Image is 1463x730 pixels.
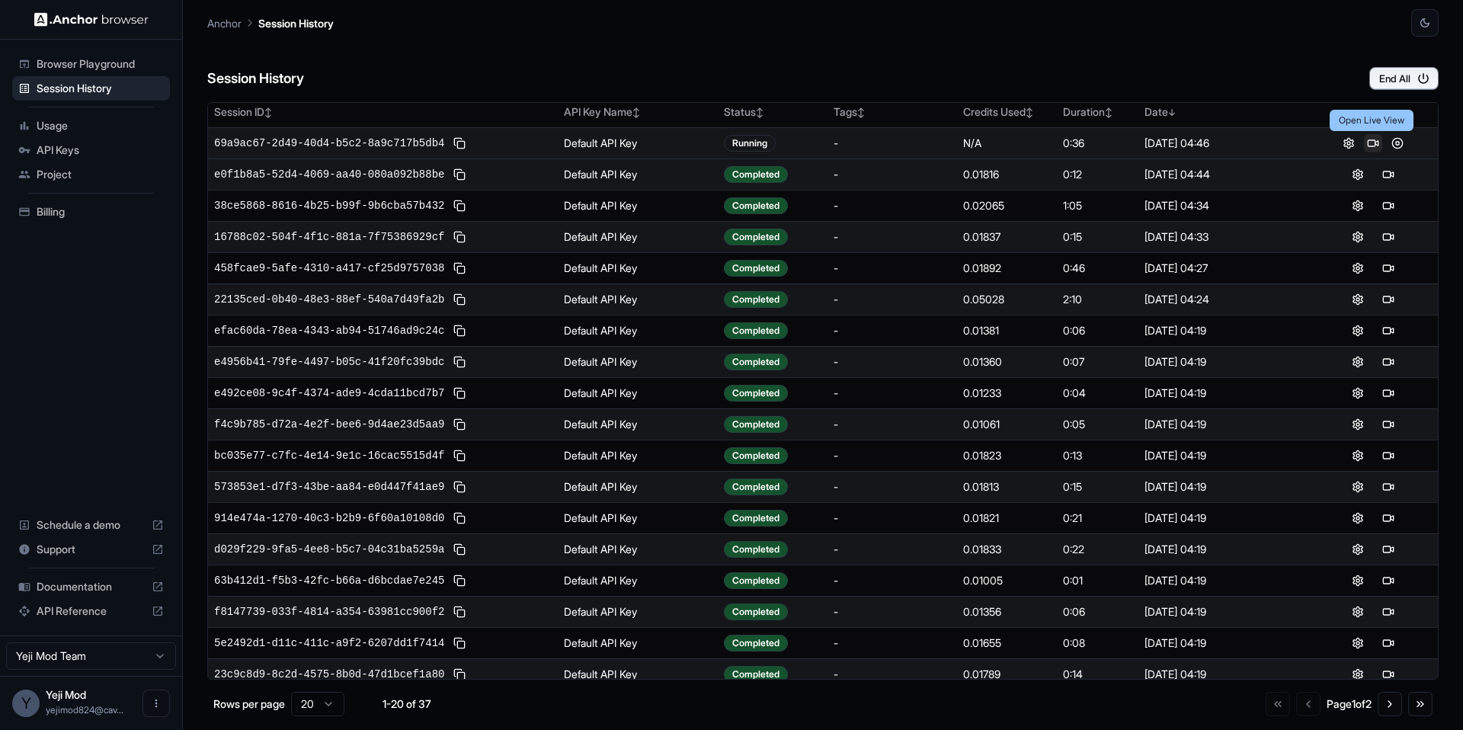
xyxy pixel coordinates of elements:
div: Y [12,690,40,717]
div: Usage [12,114,170,138]
div: API Reference [12,599,170,623]
td: Default API Key [558,158,718,190]
span: ↓ [1168,107,1176,118]
div: 0:22 [1063,542,1132,557]
div: 0:05 [1063,417,1132,432]
img: Anchor Logo [34,12,149,27]
div: Date [1144,104,1302,120]
div: 0:21 [1063,511,1132,526]
div: Duration [1063,104,1132,120]
div: Completed [724,229,788,245]
div: 0.01837 [963,229,1051,245]
div: 0.01821 [963,511,1051,526]
div: Completed [724,385,788,402]
td: Default API Key [558,252,718,283]
span: 63b412d1-f5b3-42fc-b66a-d6bcdae7e245 [214,573,444,588]
span: ↕ [632,107,640,118]
td: Default API Key [558,471,718,502]
span: 573853e1-d7f3-43be-aa84-e0d447f41ae9 [214,479,444,495]
div: Credits Used [963,104,1051,120]
div: [DATE] 04:19 [1144,667,1302,682]
td: Default API Key [558,502,718,533]
div: Billing [12,200,170,224]
div: Completed [724,510,788,527]
span: 5e2492d1-d11c-411c-a9f2-6207dd1f7414 [214,636,444,651]
div: - [834,136,951,151]
span: ↕ [857,107,865,118]
div: Completed [724,541,788,558]
span: 23c9c8d9-8c2d-4575-8b0d-47d1bcef1a80 [214,667,444,682]
div: Completed [724,416,788,433]
span: API Reference [37,604,146,619]
div: [DATE] 04:19 [1144,448,1302,463]
div: API Key Name [564,104,712,120]
div: Completed [724,604,788,620]
div: 0.01813 [963,479,1051,495]
div: Completed [724,166,788,183]
p: Anchor [207,15,242,31]
div: 0.01823 [963,448,1051,463]
div: Page 1 of 2 [1327,696,1372,712]
span: 914e474a-1270-40c3-b2b9-6f60a10108d0 [214,511,444,526]
td: Default API Key [558,627,718,658]
div: Completed [724,260,788,277]
div: 0.01005 [963,573,1051,588]
div: 0:06 [1063,323,1132,338]
div: Session ID [214,104,552,120]
div: 0.02065 [963,198,1051,213]
td: Default API Key [558,533,718,565]
td: Default API Key [558,440,718,471]
span: yejimod824@cavoyar.com [46,704,123,716]
div: 0:06 [1063,604,1132,620]
div: [DATE] 04:27 [1144,261,1302,276]
td: Default API Key [558,221,718,252]
div: Completed [724,197,788,214]
div: Browser Playground [12,52,170,76]
div: Completed [724,572,788,589]
span: Support [37,542,146,557]
span: 22135ced-0b40-48e3-88ef-540a7d49fa2b [214,292,444,307]
div: 0.01655 [963,636,1051,651]
h6: Session History [207,68,304,90]
button: Open menu [142,690,170,717]
div: Completed [724,635,788,652]
div: - [834,354,951,370]
div: 0:12 [1063,167,1132,182]
div: - [834,511,951,526]
div: 0:04 [1063,386,1132,401]
div: 0:08 [1063,636,1132,651]
div: [DATE] 04:34 [1144,198,1302,213]
span: Yeji Mod [46,688,86,701]
div: - [834,386,951,401]
div: 0:15 [1063,229,1132,245]
p: Rows per page [213,696,285,712]
span: 69a9ac67-2d49-40d4-b5c2-8a9c717b5db4 [214,136,444,151]
div: - [834,167,951,182]
div: [DATE] 04:19 [1144,386,1302,401]
span: Billing [37,204,164,219]
div: [DATE] 04:19 [1144,354,1302,370]
div: N/A [963,136,1051,151]
div: 0:46 [1063,261,1132,276]
div: 0.01233 [963,386,1051,401]
span: d029f229-9fa5-4ee8-b5c7-04c31ba5259a [214,542,444,557]
td: Default API Key [558,190,718,221]
div: [DATE] 04:46 [1144,136,1302,151]
span: efac60da-78ea-4343-ab94-51746ad9c24c [214,323,444,338]
div: 0:07 [1063,354,1132,370]
div: 0.01381 [963,323,1051,338]
span: e0f1b8a5-52d4-4069-aa40-080a092b88be [214,167,444,182]
div: - [834,323,951,338]
div: - [834,417,951,432]
div: Schedule a demo [12,513,170,537]
span: Session History [37,81,164,96]
div: [DATE] 04:19 [1144,323,1302,338]
td: Default API Key [558,283,718,315]
div: Running [724,135,776,152]
div: 0.01833 [963,542,1051,557]
div: Completed [724,447,788,464]
div: Completed [724,291,788,308]
span: Usage [37,118,164,133]
div: - [834,479,951,495]
td: Default API Key [558,658,718,690]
